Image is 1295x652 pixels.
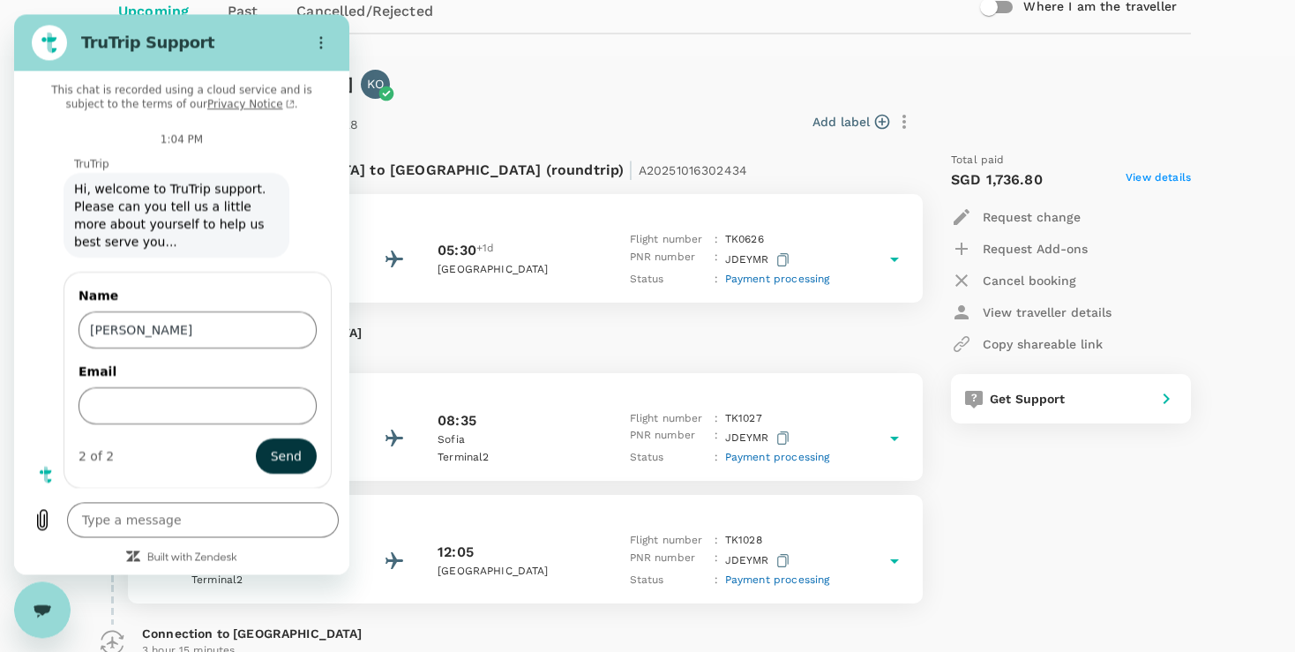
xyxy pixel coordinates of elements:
[142,324,909,341] p: Connection to [GEOGRAPHIC_DATA]
[715,572,718,589] p: :
[438,410,476,431] p: 08:35
[193,84,281,96] a: Privacy Notice(opens in a new tab)
[438,563,596,581] p: [GEOGRAPHIC_DATA]
[983,272,1076,289] p: Cancel booking
[951,233,1088,265] button: Request Add-ons
[715,231,718,249] p: :
[983,304,1112,321] p: View traveller details
[983,240,1088,258] p: Request Add-ons
[951,152,1005,169] span: Total paid
[715,410,718,428] p: :
[11,488,46,523] button: Upload file
[191,572,350,589] p: Terminal 2
[133,538,223,550] a: Built with Zendesk: Visit the Zendesk website in a new tab
[146,118,189,132] p: 1:04 PM
[1126,169,1191,191] span: View details
[725,550,793,572] p: JDEYMR
[476,240,494,261] span: +1d
[725,451,830,463] span: Payment processing
[630,550,707,572] p: PNR number
[630,271,707,289] p: Status
[983,335,1103,353] p: Copy shareable link
[725,273,830,285] span: Payment processing
[53,159,272,244] span: Hi, welcome to TruTrip support. Please can you tell us a little more about yourself to help us be...
[725,410,762,428] p: TK 1027
[725,231,764,249] p: TK 0626
[630,427,707,449] p: PNR number
[630,249,707,271] p: PNR number
[438,240,476,261] p: 05:30
[951,201,1081,233] button: Request change
[242,424,303,460] button: Send
[438,449,596,467] p: Terminal 2
[715,449,718,467] p: :
[14,14,349,574] iframe: Messaging window
[715,532,718,550] p: :
[129,152,747,184] p: Flight from [GEOGRAPHIC_DATA] to [GEOGRAPHIC_DATA] (roundtrip)
[142,341,909,359] p: 1 hour 50 minutes
[725,532,762,550] p: TK 1028
[438,431,596,449] p: Sofia
[630,231,707,249] p: Flight number
[990,392,1066,406] span: Get Support
[983,208,1081,226] p: Request change
[146,509,905,527] p: [DATE]
[18,69,318,97] p: This chat is recorded using a cloud service and is subject to the terms of our .
[438,261,596,279] p: [GEOGRAPHIC_DATA]
[951,296,1112,328] button: View traveller details
[64,433,100,451] div: 2 of 2
[142,625,909,642] p: Connection to [GEOGRAPHIC_DATA]
[951,169,1043,191] p: SGD 1,736.80
[715,427,718,449] p: :
[257,431,288,453] span: Send
[64,348,303,366] label: Email
[725,427,793,449] p: JDEYMR
[725,573,830,586] span: Payment processing
[269,86,281,94] svg: (opens in a new tab)
[60,143,332,157] p: TruTrip
[951,265,1076,296] button: Cancel booking
[367,75,384,93] p: KO
[146,208,905,226] p: [DATE]
[630,572,707,589] p: Status
[14,581,71,638] iframe: Button to launch messaging window, conversation in progress
[438,542,474,563] p: 12:05
[630,532,707,550] p: Flight number
[715,550,718,572] p: :
[812,113,889,131] button: Add label
[630,449,707,467] p: Status
[146,387,905,405] p: [DATE]
[639,163,747,177] span: A20251016302434
[630,410,707,428] p: Flight number
[715,249,718,271] p: :
[289,11,325,46] button: Options menu
[951,328,1103,360] button: Copy shareable link
[715,271,718,289] p: :
[64,273,303,290] label: Name
[628,157,633,182] span: |
[725,249,793,271] p: JDEYMR
[67,18,282,39] h2: TruTrip Support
